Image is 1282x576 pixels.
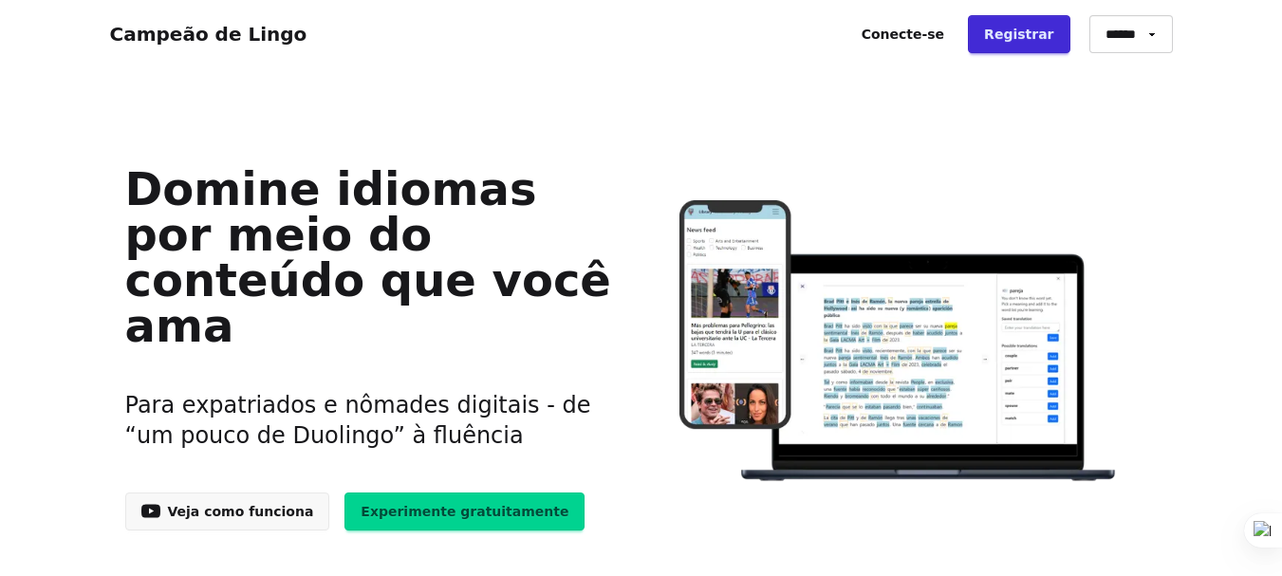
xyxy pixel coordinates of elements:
[125,492,330,530] a: Veja como funciona
[125,162,611,352] font: Domine idiomas por meio do conteúdo que você ama
[344,492,585,530] a: Experimente gratuitamente
[641,200,1157,484] img: Aprenda idiomas online
[862,27,944,42] font: Conecte-se
[168,504,314,519] font: Veja como funciona
[968,15,1069,53] a: Registrar
[845,15,960,53] a: Conecte-se
[125,392,591,449] font: Para expatriados e nômades digitais - de “um pouco de Duolingo” à fluência
[984,27,1053,42] font: Registrar
[361,504,568,519] font: Experimente gratuitamente
[110,23,307,46] a: Campeão de Lingo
